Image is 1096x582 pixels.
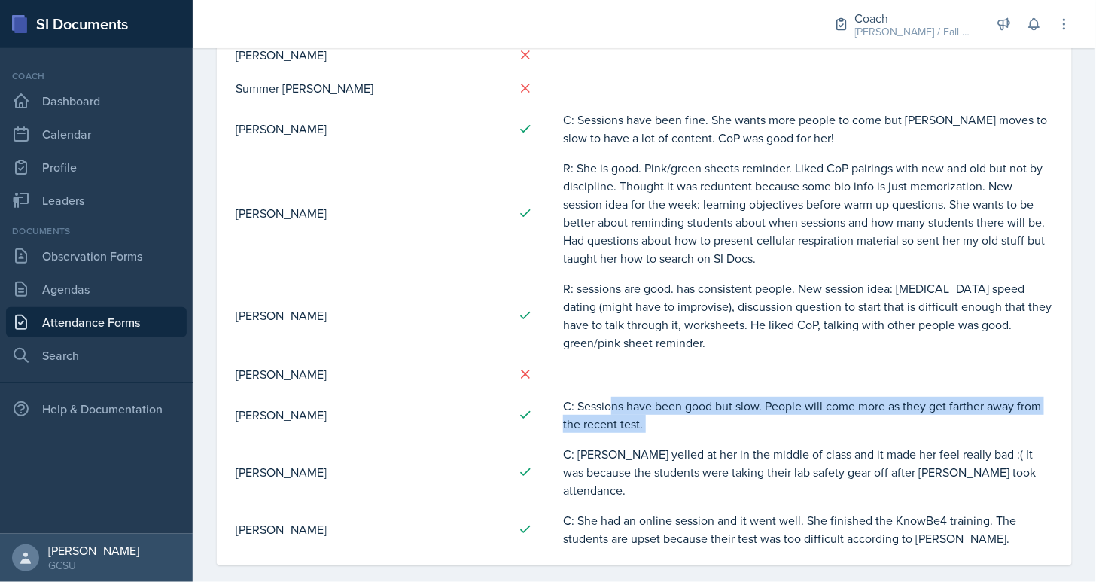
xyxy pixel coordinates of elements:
[855,9,976,27] div: Coach
[6,119,187,149] a: Calendar
[6,185,187,215] a: Leaders
[6,224,187,238] div: Documents
[235,38,506,72] td: [PERSON_NAME]
[6,394,187,424] div: Help & Documentation
[235,273,506,358] td: [PERSON_NAME]
[855,24,976,40] div: [PERSON_NAME] / Fall 2025
[6,340,187,370] a: Search
[6,86,187,116] a: Dashboard
[48,558,139,573] div: GCSU
[562,505,1054,553] td: C: She had an online session and it went well. She finished the KnowBe4 training. The students ar...
[562,273,1054,358] td: R: sessions are good. has consistent people. New session idea: [MEDICAL_DATA] speed dating (might...
[235,153,506,273] td: [PERSON_NAME]
[235,105,506,153] td: [PERSON_NAME]
[6,307,187,337] a: Attendance Forms
[6,241,187,271] a: Observation Forms
[235,358,506,391] td: [PERSON_NAME]
[235,439,506,505] td: [PERSON_NAME]
[562,105,1054,153] td: C: Sessions have been fine. She wants more people to come but [PERSON_NAME] moves to slow to have...
[6,274,187,304] a: Agendas
[562,439,1054,505] td: C: [PERSON_NAME] yelled at her in the middle of class and it made her feel really bad :( It was b...
[235,391,506,439] td: [PERSON_NAME]
[562,153,1054,273] td: R: She is good. Pink/green sheets reminder. Liked CoP pairings with new and old but not by discip...
[6,69,187,83] div: Coach
[48,543,139,558] div: [PERSON_NAME]
[562,391,1054,439] td: C: Sessions have been good but slow. People will come more as they get farther away from the rece...
[235,505,506,553] td: [PERSON_NAME]
[235,72,506,105] td: Summer [PERSON_NAME]
[6,152,187,182] a: Profile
